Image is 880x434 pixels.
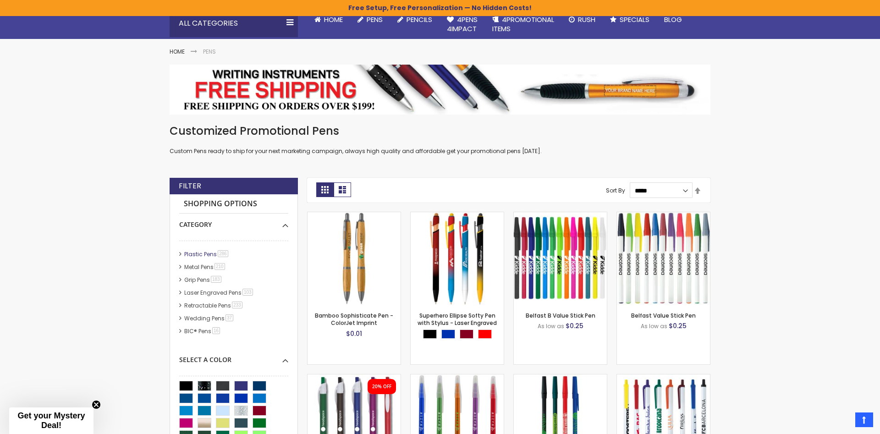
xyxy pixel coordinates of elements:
a: Belfast B Value Stick Pen [526,312,595,319]
a: Belfast Value Stick Pen [617,212,710,220]
a: Oak Pen Solid [308,374,401,382]
a: Laser Engraved Pens103 [182,289,256,297]
div: Select A Color [179,349,288,364]
strong: Filter [179,181,201,191]
a: Superhero Ellipse Softy Pen with Stylus - Laser Engraved [418,312,497,327]
div: Burgundy [460,330,473,339]
a: Metal Pens210 [182,263,228,271]
span: Pens [367,15,383,24]
div: Category [179,214,288,229]
a: BIC® Pens16 [182,327,223,335]
span: 103 [242,289,253,296]
a: Belfast Value Stick Pen [631,312,696,319]
a: Bamboo Sophisticate Pen - ColorJet Imprint [315,312,393,327]
strong: Shopping Options [179,194,288,214]
img: Belfast B Value Stick Pen [514,212,607,305]
span: 4PROMOTIONAL ITEMS [492,15,554,33]
div: 20% OFF [372,384,391,390]
img: Pens [170,65,710,114]
span: 37 [225,314,233,321]
img: Belfast Value Stick Pen [617,212,710,305]
a: Top [855,412,873,427]
a: Grip Pens183 [182,276,225,284]
span: $0.25 [669,321,687,330]
span: $0.01 [346,329,362,338]
span: 4Pens 4impact [447,15,478,33]
span: 16 [212,327,220,334]
a: Rush [561,10,603,30]
div: Get your Mystery Deal!Close teaser [9,407,93,434]
a: Specials [603,10,657,30]
strong: Grid [316,182,334,197]
label: Sort By [606,187,625,194]
a: Home [307,10,350,30]
a: Contender Pen [617,374,710,382]
a: 4Pens4impact [440,10,485,39]
a: Pens [350,10,390,30]
span: Home [324,15,343,24]
span: Specials [620,15,649,24]
button: Close teaser [92,400,101,409]
a: Blog [657,10,689,30]
strong: Pens [203,48,216,55]
span: Rush [578,15,595,24]
span: 183 [211,276,221,283]
a: Home [170,48,185,55]
a: Retractable Pens233 [182,302,246,309]
div: Red [478,330,492,339]
span: Get your Mystery Deal! [17,411,85,430]
img: Bamboo Sophisticate Pen - ColorJet Imprint [308,212,401,305]
img: Superhero Ellipse Softy Pen with Stylus - Laser Engraved [411,212,504,305]
span: 233 [232,302,242,308]
div: Custom Pens ready to ship for your next marketing campaign, always high quality and affordable ge... [170,124,710,155]
span: Pencils [407,15,432,24]
span: 286 [218,250,228,257]
a: Pencils [390,10,440,30]
a: Superhero Ellipse Softy Pen with Stylus - Laser Engraved [411,212,504,220]
div: Blue [441,330,455,339]
span: 210 [214,263,225,270]
a: Bamboo Sophisticate Pen - ColorJet Imprint [308,212,401,220]
span: As low as [641,322,667,330]
div: All Categories [170,10,298,37]
a: Belfast B Value Stick Pen [514,212,607,220]
h1: Customized Promotional Pens [170,124,710,138]
a: 4PROMOTIONALITEMS [485,10,561,39]
a: Belfast Translucent Value Stick Pen [411,374,504,382]
div: Black [423,330,437,339]
span: Blog [664,15,682,24]
a: Wedding Pens37 [182,314,236,322]
span: As low as [538,322,564,330]
span: $0.25 [566,321,583,330]
a: Plastic Pens286 [182,250,231,258]
a: Corporate Promo Stick Pen [514,374,607,382]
